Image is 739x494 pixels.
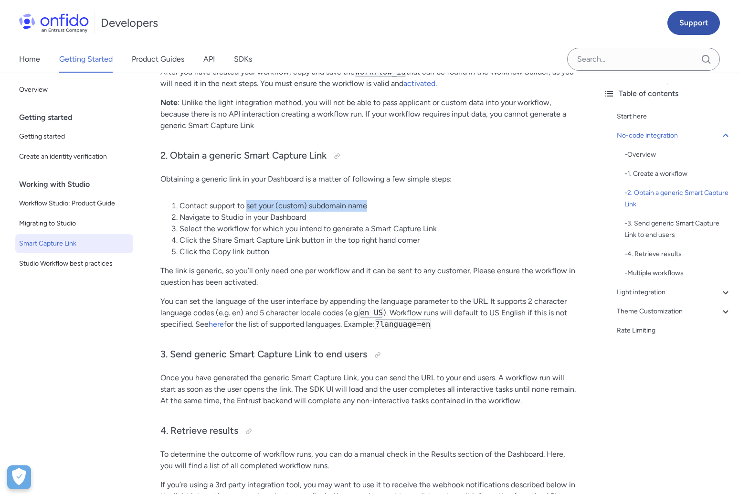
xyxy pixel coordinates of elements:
input: Onfido search input field [567,48,720,71]
li: Click the Copy link button [179,246,577,258]
li: Select the workflow for which you intend to generate a Smart Capture Link [179,223,577,235]
span: Migrating to Studio [19,218,129,229]
div: - 2. Obtain a generic Smart Capture Link [624,187,731,210]
a: No-code integration [617,130,731,141]
div: - Overview [624,149,731,161]
a: Create an identity verification [15,147,133,166]
span: Create an identity verification [19,151,129,162]
img: Onfido Logo [19,13,89,32]
p: The link is generic, so you’ll only need one per workflow and it can be sent to any customer. Ple... [160,265,577,288]
p: Obtaining a generic link in your Dashboard is a matter of following a few simple steps: [160,173,577,185]
a: Overview [15,80,133,99]
a: Smart Capture Link [15,234,133,253]
a: -Multiple workflows [624,268,731,279]
a: -2. Obtain a generic Smart Capture Link [624,187,731,210]
p: To determine the outcome of workflow runs, you can do a manual check in the Results section of th... [160,449,577,472]
li: Navigate to Studio in your Dashboard [179,212,577,223]
h3: 4. Retrieve results [160,424,577,439]
a: -Overview [624,149,731,161]
a: Studio Workflow best practices [15,254,133,273]
div: Working with Studio [19,175,137,194]
div: Preferencias de cookies [7,465,31,489]
a: Theme Customization [617,306,731,317]
code: workflow_id [355,67,406,77]
code: ?language=en [375,319,431,329]
a: SDKs [234,46,252,73]
a: Workflow Studio: Product Guide [15,194,133,213]
span: Overview [19,84,129,96]
div: - 4. Retrieve results [624,248,731,260]
p: You can set the language of the user interface by appending the language parameter to the URL. It... [160,296,577,330]
button: Abrir preferencias [7,465,31,489]
a: Getting Started [59,46,113,73]
div: Table of contents [603,88,731,99]
a: Product Guides [132,46,184,73]
a: API [203,46,215,73]
div: - 1. Create a workflow [624,168,731,180]
a: Light integration [617,287,731,298]
a: Getting started [15,127,133,146]
div: Getting started [19,108,137,127]
a: here [209,320,224,329]
div: - Multiple workflows [624,268,731,279]
a: -1. Create a workflow [624,168,731,180]
p: After you have created your workflow, copy and save the that can be found in the Workflow Builder... [160,66,577,89]
a: -4. Retrieve results [624,248,731,260]
h1: Developers [101,15,158,31]
span: Getting started [19,131,129,142]
code: en_US [359,308,383,318]
a: Start here [617,111,731,122]
a: -3. Send generic Smart Capture Link to end users [624,218,731,241]
a: Migrating to Studio [15,214,133,233]
strong: Note [160,98,178,107]
h3: 3. Send generic Smart Capture Link to end users [160,347,577,363]
a: activated [403,79,435,88]
li: Click the Share Smart Capture Link button in the top right hand corner [179,235,577,246]
a: Support [667,11,720,35]
a: Rate Limiting [617,325,731,336]
span: Workflow Studio: Product Guide [19,198,129,209]
li: Contact support to set your (custom) subdomain name [179,200,577,212]
h3: 2. Obtain a generic Smart Capture Link [160,149,577,164]
p: Once you have generated the generic Smart Capture Link, you can send the URL to your end users. A... [160,372,577,407]
span: Smart Capture Link [19,238,129,249]
span: Studio Workflow best practices [19,258,129,269]
p: : Unlike the light integration method, you will not be able to pass applicant or custom data into... [160,97,577,131]
div: - 3. Send generic Smart Capture Link to end users [624,218,731,241]
a: Home [19,46,40,73]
